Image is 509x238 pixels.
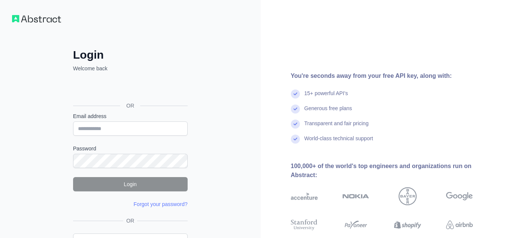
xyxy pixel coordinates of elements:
[73,112,188,120] label: Email address
[12,15,61,23] img: Workflow
[69,80,190,97] iframe: Sign in with Google Button
[399,187,417,205] img: bayer
[394,218,421,232] img: shopify
[73,177,188,191] button: Login
[446,218,473,232] img: airbnb
[446,187,473,205] img: google
[291,218,318,232] img: stanford university
[304,105,352,120] div: Generous free plans
[291,162,497,180] div: 100,000+ of the world's top engineers and organizations run on Abstract:
[304,89,348,105] div: 15+ powerful API's
[291,105,300,114] img: check mark
[291,71,497,80] div: You're seconds away from your free API key, along with:
[123,217,137,224] span: OR
[73,65,188,72] p: Welcome back
[134,201,188,207] a: Forgot your password?
[291,89,300,99] img: check mark
[291,120,300,129] img: check mark
[73,145,188,152] label: Password
[342,187,369,205] img: nokia
[342,218,369,232] img: payoneer
[73,48,188,62] h2: Login
[291,187,318,205] img: accenture
[291,135,300,144] img: check mark
[304,120,369,135] div: Transparent and fair pricing
[120,102,140,109] span: OR
[304,135,373,150] div: World-class technical support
